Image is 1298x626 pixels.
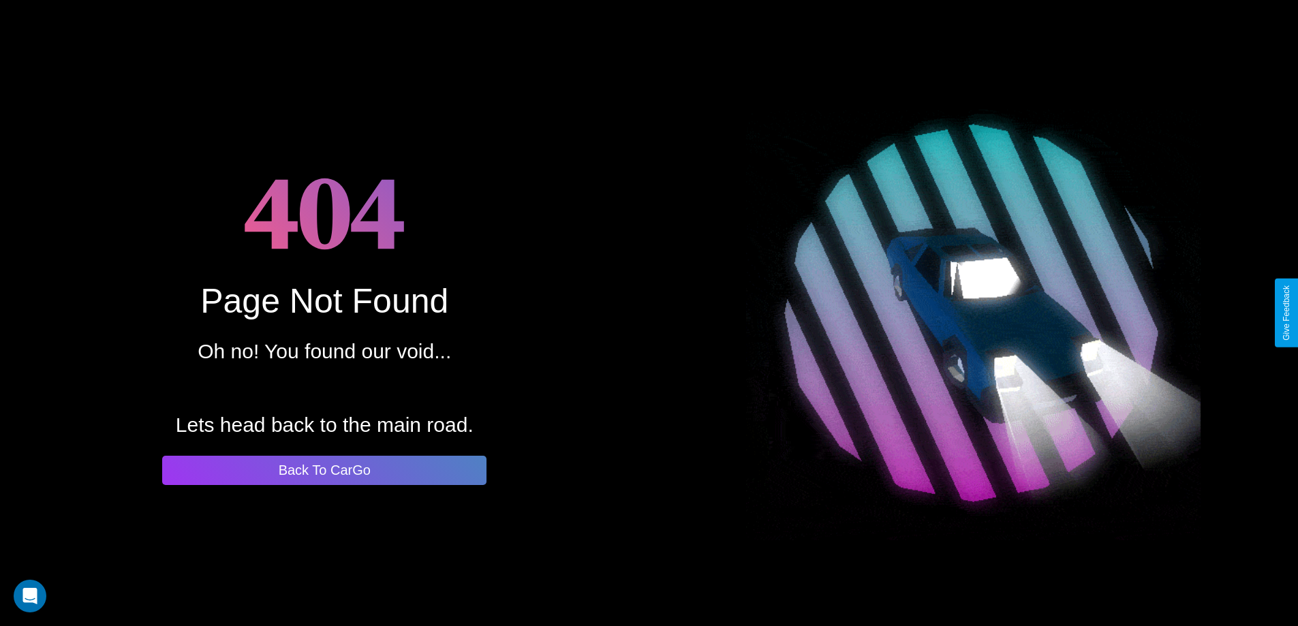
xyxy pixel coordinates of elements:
p: Oh no! You found our void... Lets head back to the main road. [176,333,474,443]
div: Give Feedback [1282,285,1291,341]
button: Back To CarGo [162,456,486,485]
div: Open Intercom Messenger [14,580,46,612]
div: Page Not Found [200,281,448,321]
h1: 404 [244,142,405,281]
img: spinning car [746,86,1201,540]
